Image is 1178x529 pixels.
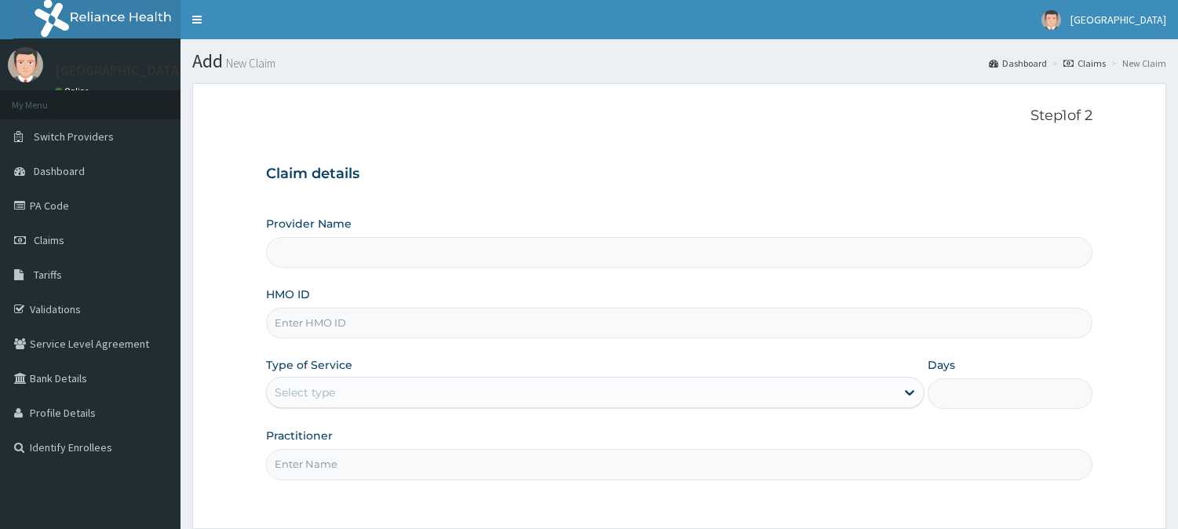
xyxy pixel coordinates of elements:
[34,233,64,247] span: Claims
[223,57,275,69] small: New Claim
[34,130,114,144] span: Switch Providers
[34,268,62,282] span: Tariffs
[8,47,43,82] img: User Image
[55,64,184,78] p: [GEOGRAPHIC_DATA]
[928,357,955,373] label: Days
[266,108,1092,125] p: Step 1 of 2
[989,57,1047,70] a: Dashboard
[266,216,352,232] label: Provider Name
[266,449,1092,480] input: Enter Name
[266,286,310,302] label: HMO ID
[1041,10,1061,30] img: User Image
[266,166,1092,183] h3: Claim details
[1063,57,1106,70] a: Claims
[192,51,1166,71] h1: Add
[1070,13,1166,27] span: [GEOGRAPHIC_DATA]
[266,428,333,443] label: Practitioner
[275,385,335,400] div: Select type
[34,164,85,178] span: Dashboard
[1107,57,1166,70] li: New Claim
[266,357,352,373] label: Type of Service
[55,86,93,97] a: Online
[266,308,1092,338] input: Enter HMO ID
